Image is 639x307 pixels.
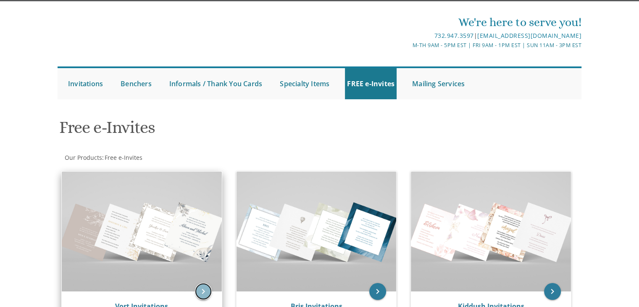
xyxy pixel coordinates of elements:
a: Specialty Items [278,68,331,99]
a: [EMAIL_ADDRESS][DOMAIN_NAME] [477,32,581,40]
a: Free e-Invites [104,153,142,161]
a: keyboard_arrow_right [544,283,561,300]
a: Informals / Thank You Cards [167,68,264,99]
a: Invitations [66,68,105,99]
span: Free e-Invites [105,153,142,161]
a: keyboard_arrow_right [195,283,212,300]
h1: Free e-Invites [59,118,402,143]
a: Mailing Services [410,68,467,99]
div: M-Th 9am - 5pm EST | Fri 9am - 1pm EST | Sun 11am - 3pm EST [233,41,581,50]
img: Kiddush Invitations [411,172,571,291]
img: Bris Invitations [237,172,397,291]
a: keyboard_arrow_right [369,283,386,300]
div: : [58,153,320,162]
div: | [233,31,581,41]
a: FREE e-Invites [345,68,397,99]
a: Benchers [118,68,154,99]
div: We're here to serve you! [233,14,581,31]
img: Vort Invitations [62,172,222,291]
a: Our Products [64,153,102,161]
a: 732.947.3597 [434,32,473,40]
